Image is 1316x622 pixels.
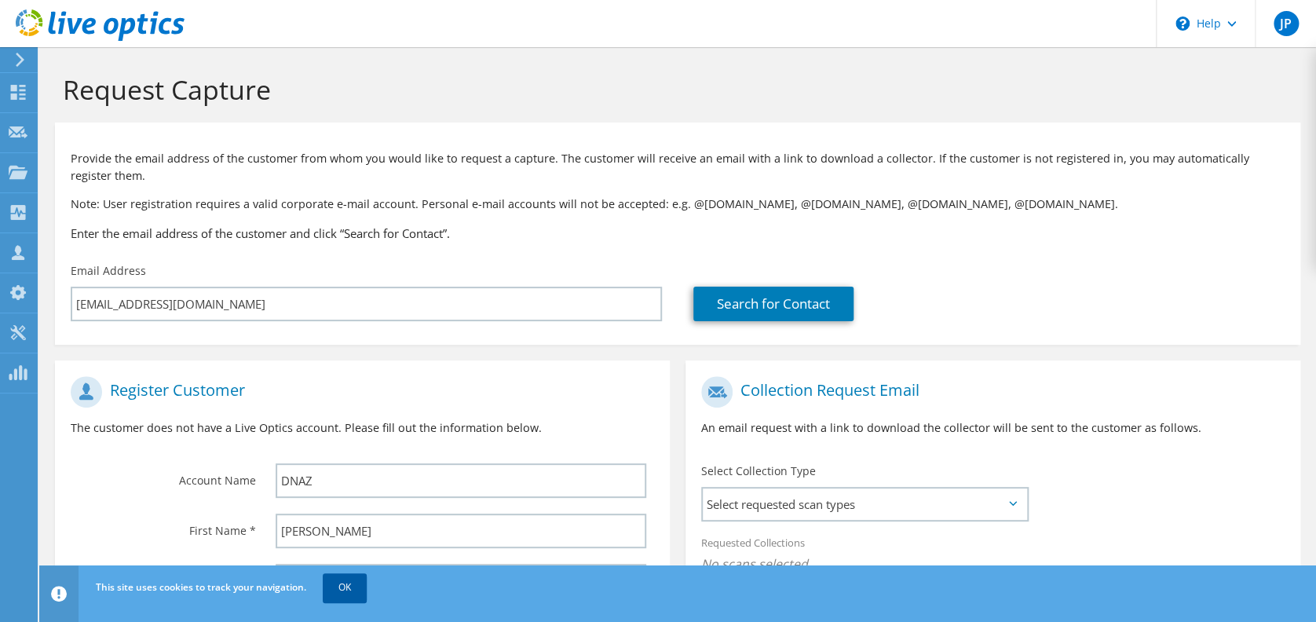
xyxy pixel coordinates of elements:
[701,463,816,479] label: Select Collection Type
[701,555,1285,573] span: No scans selected
[63,73,1285,106] h1: Request Capture
[96,580,306,594] span: This site uses cookies to track your navigation.
[71,419,654,437] p: The customer does not have a Live Optics account. Please fill out the information below.
[693,287,854,321] a: Search for Contact
[71,263,146,279] label: Email Address
[71,463,256,488] label: Account Name
[71,564,256,589] label: Last Name *
[71,196,1285,213] p: Note: User registration requires a valid corporate e-mail account. Personal e-mail accounts will ...
[703,488,1027,520] span: Select requested scan types
[71,150,1285,185] p: Provide the email address of the customer from whom you would like to request a capture. The cust...
[71,514,256,539] label: First Name *
[71,225,1285,242] h3: Enter the email address of the customer and click “Search for Contact”.
[701,376,1277,408] h1: Collection Request Email
[71,376,646,408] h1: Register Customer
[1274,11,1299,36] span: JP
[323,573,367,602] a: OK
[1175,16,1190,31] svg: \n
[685,526,1300,584] div: Requested Collections
[701,419,1285,437] p: An email request with a link to download the collector will be sent to the customer as follows.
